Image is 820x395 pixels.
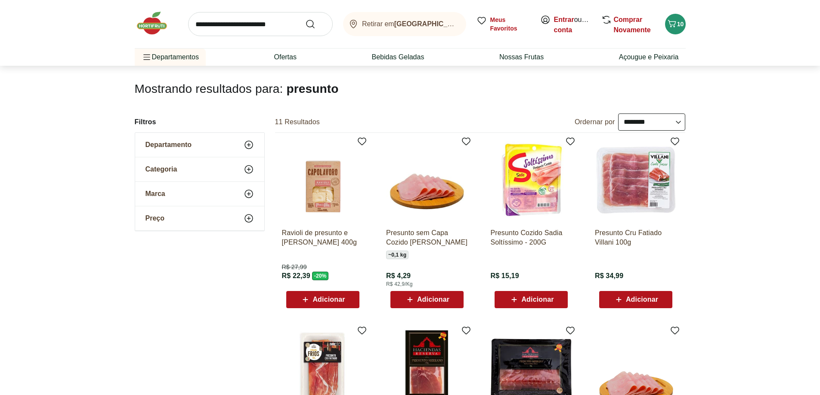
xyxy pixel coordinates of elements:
[372,52,424,62] a: Bebidas Geladas
[188,12,333,36] input: search
[145,141,192,149] span: Departamento
[386,251,408,259] span: ~ 0,1 kg
[677,21,684,28] span: 10
[142,47,199,67] span: Departamentos
[135,10,178,36] img: Hortifruti
[490,15,530,33] span: Meus Favoritos
[135,157,264,181] button: Categoria
[490,140,572,221] img: Presunto Cozido Sadia Soltíssimo - 200G
[275,117,320,127] h2: 11 Resultados
[495,291,568,308] button: Adicionar
[554,15,592,35] span: ou
[665,14,686,34] button: Carrinho
[282,263,307,271] span: R$ 27,99
[313,296,345,303] span: Adicionar
[142,47,152,67] button: Menu
[626,296,658,303] span: Adicionar
[282,140,364,221] img: Ravioli de presunto e queijo Capolavoro 400g
[135,133,264,157] button: Departamento
[417,296,449,303] span: Adicionar
[343,12,466,36] button: Retirar em[GEOGRAPHIC_DATA]/[GEOGRAPHIC_DATA]
[282,271,310,281] span: R$ 22,39
[386,281,413,288] span: R$ 42,9/Kg
[595,271,623,281] span: R$ 34,99
[145,190,165,198] span: Marca
[599,291,672,308] button: Adicionar
[145,214,164,223] span: Preço
[499,52,544,62] a: Nossas Frutas
[274,52,296,62] a: Ofertas
[619,52,679,62] a: Açougue e Peixaria
[145,165,177,174] span: Categoria
[386,140,468,221] img: Presunto sem Capa Cozido Fatiado Sadia
[554,16,574,23] a: Entrar
[490,228,572,247] a: Presunto Cozido Sadia Soltíssimo - 200G
[386,228,468,247] a: Presunto sem Capa Cozido [PERSON_NAME]
[135,113,265,131] h2: Filtros
[614,16,651,34] a: Comprar Novamente
[575,117,615,127] label: Ordernar por
[312,272,329,280] span: - 20 %
[362,20,457,28] span: Retirar em
[135,82,686,96] h1: Mostrando resultados para:
[135,206,264,230] button: Preço
[521,296,554,303] span: Adicionar
[386,271,411,281] span: R$ 4,29
[305,19,326,29] button: Submit Search
[286,82,338,95] span: presunto
[390,291,464,308] button: Adicionar
[595,140,677,221] img: Presunto Cru Fatiado Villani 100g
[490,271,519,281] span: R$ 15,19
[135,182,264,206] button: Marca
[477,15,530,33] a: Meus Favoritos
[282,228,364,247] a: Ravioli de presunto e [PERSON_NAME] 400g
[595,228,677,247] a: Presunto Cru Fatiado Villani 100g
[286,291,359,308] button: Adicionar
[394,20,543,28] b: [GEOGRAPHIC_DATA]/[GEOGRAPHIC_DATA]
